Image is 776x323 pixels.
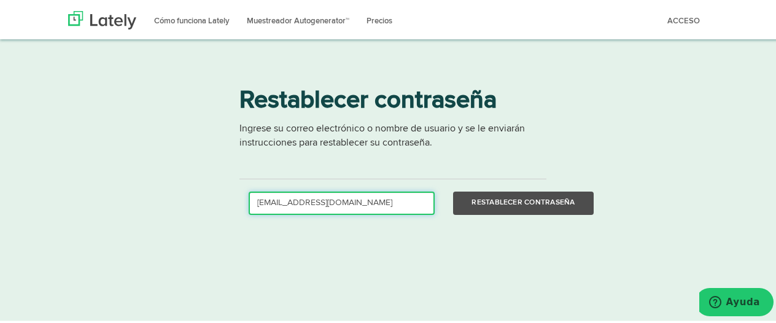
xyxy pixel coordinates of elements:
font: Ingrese su correo electrónico o nombre de usuario y se le enviarán instrucciones para restablecer... [239,122,525,146]
font: Muestreador Autogenerator™ [247,15,349,23]
img: Últimamente [68,9,136,28]
iframe: Abre un widget desde donde se puede obtener más información. [699,286,774,317]
font: Restablecer contraseña [239,87,497,111]
font: Restablecer contraseña [471,197,575,204]
button: Restablecer contraseña [453,190,593,213]
font: Precios [367,15,392,23]
font: ACCESO [667,15,700,23]
font: Cómo funciona Lately [154,15,230,23]
input: Correo electrónico o nombre de usuario [249,190,435,213]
